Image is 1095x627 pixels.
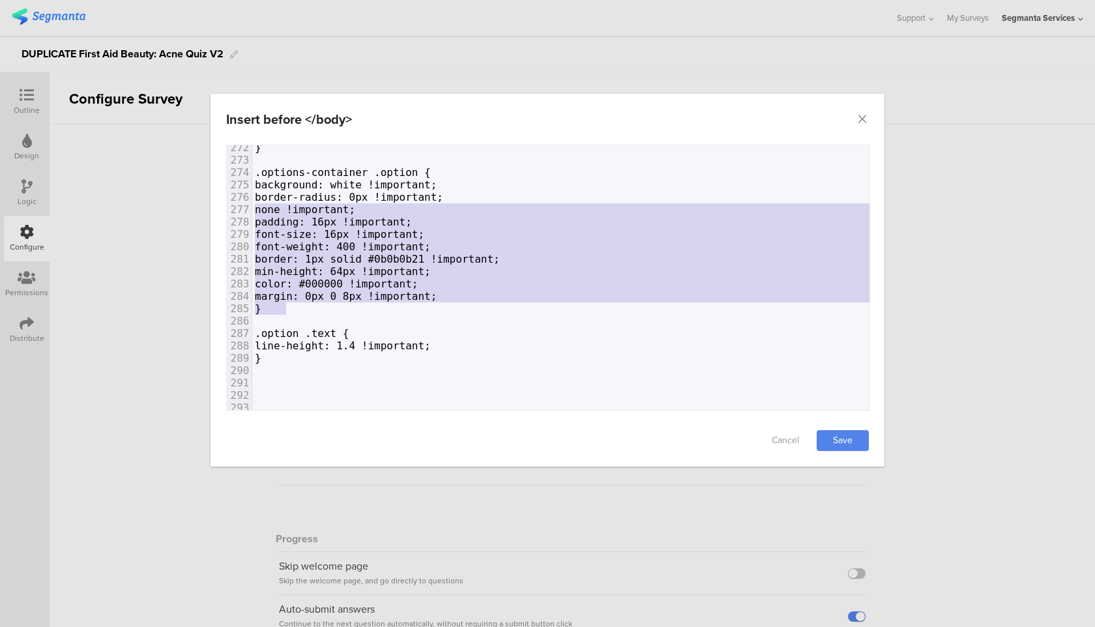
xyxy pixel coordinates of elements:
span: } [255,352,261,364]
div: 272 [227,141,252,154]
div: 281 [227,253,252,265]
span: font-weight: 400 !important; [255,241,431,253]
span: color: #000000 !important; [255,278,418,290]
div: 278 [227,216,252,228]
span: } [255,141,261,154]
div: 293 [227,401,252,414]
div: 273 [227,154,252,166]
div: 289 [227,352,252,364]
div: 283 [227,278,252,290]
a: Save [817,430,869,451]
span: .options-container .option { [255,166,431,179]
span: line-height: 1.4 !important; [255,340,431,352]
div: 287 [227,327,252,340]
span: margin: 0px 0 8px !important; [255,290,437,302]
div: 285 [227,302,252,315]
div: dialog [211,94,884,467]
span: } [255,302,261,315]
div: 277 [227,203,252,216]
span: .option .text { [255,327,349,340]
span: border: 1px solid #0b0b0b21 !important; [255,253,500,265]
div: 291 [227,377,252,389]
div: 274 [227,166,252,179]
div: 276 [227,191,252,203]
span: min-height: 64px !important; [255,265,431,278]
div: 286 [227,315,252,327]
div: 292 [227,389,252,401]
div: 288 [227,340,252,352]
span: border-radius: 0px !important; [255,191,443,203]
span: none !important; [255,203,355,216]
div: 290 [227,364,252,377]
div: 275 [227,179,252,191]
span: background: white !important; [255,179,437,191]
div: 284 [227,290,252,302]
div: Insert before </body> [226,109,352,129]
button: Close [856,113,869,126]
a: Cancel [759,430,811,451]
div: 279 [227,228,252,241]
span: font-size: 16px !important; [255,228,424,241]
span: padding: 16px !important; [255,216,412,228]
div: 280 [227,241,252,253]
div: 282 [227,265,252,278]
